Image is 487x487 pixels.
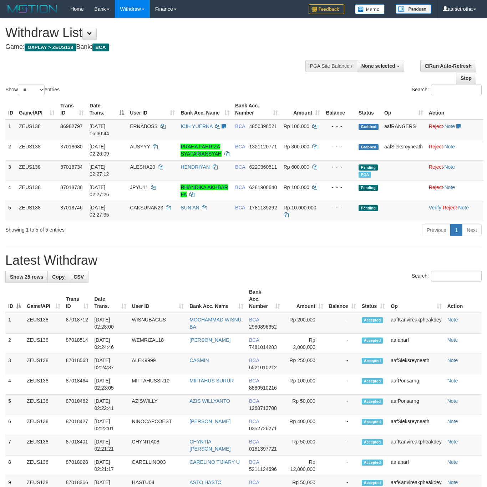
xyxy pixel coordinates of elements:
span: Copy 8880510216 to clipboard [249,385,277,391]
span: BCA [235,144,245,149]
th: Amount: activate to sort column ascending [281,99,323,120]
a: CSV [69,271,88,283]
span: Rp 100.000 [284,184,309,190]
td: Rp 50,000 [283,435,326,456]
td: 87018028 [63,456,92,476]
input: Search: [431,85,482,95]
label: Search: [412,271,482,281]
a: Note [447,459,458,465]
td: 87018568 [63,354,92,374]
td: Rp 200,000 [283,313,326,334]
span: BCA [249,480,259,485]
span: Show 25 rows [10,274,43,280]
td: ZEUS138 [16,181,57,201]
a: Note [447,357,458,363]
td: 1 [5,120,16,140]
th: Status [356,99,381,120]
th: Action [445,285,482,313]
span: Accepted [362,399,383,405]
a: Reject [429,164,443,170]
th: Op: activate to sort column ascending [388,285,444,313]
td: [DATE] 02:24:37 [91,354,129,374]
a: 1 [450,224,462,236]
td: aafPonsarng [388,374,444,395]
span: [DATE] 02:26:09 [90,144,109,157]
th: Game/API: activate to sort column ascending [24,285,63,313]
label: Search: [412,85,482,95]
td: - [326,334,359,354]
th: Amount: activate to sort column ascending [283,285,326,313]
a: Note [447,337,458,343]
th: Op: activate to sort column ascending [381,99,426,120]
td: [DATE] 02:23:05 [91,374,129,395]
span: [DATE] 02:27:26 [90,184,109,197]
span: Copy 0352726271 to clipboard [249,426,277,431]
button: None selected [357,60,404,72]
span: BCA [249,418,259,424]
span: AUSYYY [130,144,150,149]
a: ASTO HASTO [189,480,222,485]
td: ZEUS138 [16,201,57,221]
span: Copy 6521010212 to clipboard [249,365,277,370]
td: Rp 400,000 [283,415,326,435]
a: Show 25 rows [5,271,48,283]
a: HENDRIYAN [181,164,209,170]
a: Reject [429,123,443,129]
a: Note [447,378,458,384]
img: panduan.png [396,4,431,14]
span: BCA [235,123,245,129]
a: Note [458,205,469,210]
th: Game/API: activate to sort column ascending [16,99,57,120]
h4: Game: Bank: [5,44,318,51]
span: Grabbed [359,144,379,150]
span: ERNABOSS [130,123,158,129]
a: MIFTAHUS SURUR [189,378,234,384]
td: · [426,160,483,181]
th: User ID: activate to sort column ascending [127,99,178,120]
a: Note [444,164,455,170]
a: Next [462,224,482,236]
span: [DATE] 16:30:44 [90,123,109,136]
td: 2 [5,334,24,354]
span: Accepted [362,378,383,384]
td: ZEUS138 [24,456,63,476]
td: [DATE] 02:22:41 [91,395,129,415]
td: ZEUS138 [24,395,63,415]
a: Run Auto-Refresh [420,60,476,72]
span: Accepted [362,338,383,344]
a: Copy [47,271,69,283]
td: [DATE] 02:21:17 [91,456,129,476]
td: ZEUS138 [16,140,57,160]
a: Note [447,398,458,404]
td: ZEUS138 [24,334,63,354]
span: BCA [235,164,245,170]
a: Verify [429,205,441,210]
img: MOTION_logo.png [5,4,60,14]
span: Accepted [362,317,383,323]
td: [DATE] 02:22:01 [91,415,129,435]
td: ZEUS138 [24,354,63,374]
span: Pending [359,185,378,191]
input: Search: [431,271,482,281]
a: Note [447,439,458,445]
td: · [426,140,483,160]
span: Accepted [362,358,383,364]
a: AZIS WILLYANTO [189,398,230,404]
td: CHYNTIA08 [129,435,187,456]
td: ZEUS138 [16,160,57,181]
span: Copy 6281908640 to clipboard [249,184,277,190]
td: 5 [5,395,24,415]
td: ZEUS138 [16,120,57,140]
span: Rp 300.000 [284,144,309,149]
span: Copy 1321120771 to clipboard [249,144,277,149]
td: - [326,456,359,476]
span: Marked by aafanarl [359,172,371,178]
a: CARELINO TIJIARY U [189,459,240,465]
span: None selected [361,63,395,69]
span: JPYU11 [130,184,148,190]
span: 87018738 [60,184,82,190]
span: 86982797 [60,123,82,129]
a: Note [447,418,458,424]
td: ALEK9999 [129,354,187,374]
span: BCA [249,337,259,343]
